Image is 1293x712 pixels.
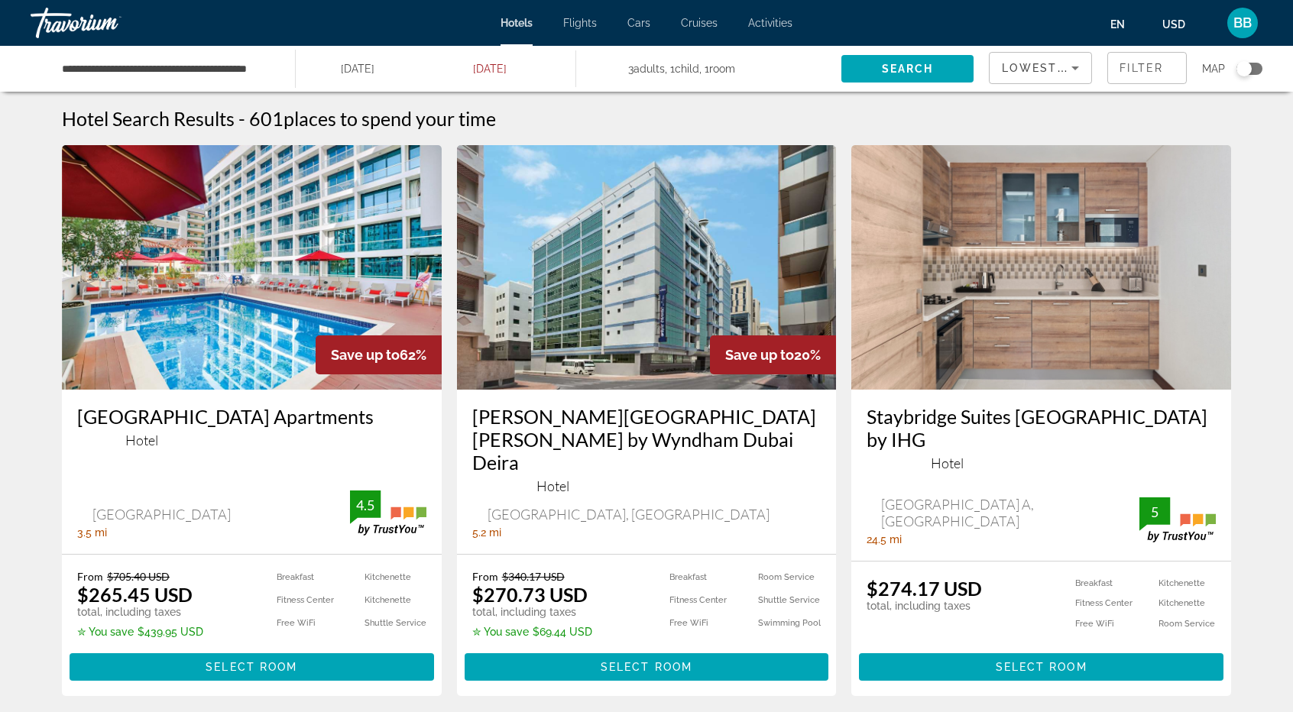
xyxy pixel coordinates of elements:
[601,661,692,673] span: Select Room
[1107,52,1187,84] button: Filters
[501,17,533,29] a: Hotels
[339,615,426,630] li: Shuttle Service
[472,526,501,539] span: 5.2 mi
[472,606,592,618] p: total, including taxes
[1139,503,1170,521] div: 5
[472,583,588,606] ins: $270.73 USD
[628,58,665,79] span: 3
[251,570,339,585] li: Breakfast
[1110,18,1125,31] span: en
[563,17,597,29] a: Flights
[867,405,1216,451] a: Staybridge Suites [GEOGRAPHIC_DATA] by IHG
[77,570,103,583] span: From
[331,347,400,363] span: Save up to
[536,477,569,494] span: Hotel
[732,615,821,630] li: Swimming Pool
[296,46,576,92] button: Select check in and out date
[60,57,272,80] input: Search hotel destination
[339,570,426,585] li: Kitchenette
[1049,577,1133,590] li: Breakfast
[643,615,732,630] li: Free WiFi
[284,107,496,130] span: places to spend your time
[851,145,1231,390] a: Staybridge Suites Dubai Al Maktoum Airport by IHG
[1110,13,1139,35] button: Change language
[77,432,426,448] div: 3 star Hotel
[1162,18,1185,31] span: USD
[867,533,902,545] span: 24.5 mi
[627,17,650,29] a: Cars
[472,570,498,583] span: From
[643,570,732,585] li: Breakfast
[62,107,235,130] h1: Hotel Search Results
[70,653,434,681] button: Select Room
[62,145,442,390] a: Golden Sands Hotel Apartments
[1002,62,1100,74] span: Lowest Price
[465,653,829,681] button: Select Room
[316,335,442,374] div: 62%
[867,577,982,600] ins: $274.17 USD
[881,496,1139,529] span: [GEOGRAPHIC_DATA] A, [GEOGRAPHIC_DATA]
[867,455,1216,471] div: 4 star Hotel
[31,3,183,43] a: Travorium
[748,17,792,29] a: Activities
[251,615,339,630] li: Free WiFi
[488,506,770,523] span: [GEOGRAPHIC_DATA], [GEOGRAPHIC_DATA]
[867,600,982,612] p: total, including taxes
[725,347,794,363] span: Save up to
[1202,58,1225,79] span: Map
[699,58,735,79] span: , 1
[465,656,829,673] a: Select Room
[1223,7,1262,39] button: User Menu
[502,570,565,583] del: $340.17 USD
[206,661,297,673] span: Select Room
[732,570,821,585] li: Room Service
[1049,617,1133,630] li: Free WiFi
[1002,59,1079,77] mat-select: Sort by
[107,570,170,583] del: $705.40 USD
[339,593,426,608] li: Kitchenette
[77,583,193,606] ins: $265.45 USD
[350,496,381,514] div: 4.5
[710,335,836,374] div: 20%
[238,107,245,130] span: -
[665,58,699,79] span: , 1
[125,432,158,448] span: Hotel
[92,506,231,523] span: [GEOGRAPHIC_DATA]
[576,46,841,92] button: Travelers: 3 adults, 1 child
[1133,617,1216,630] li: Room Service
[931,455,964,471] span: Hotel
[70,656,434,673] a: Select Room
[1133,597,1216,610] li: Kitchenette
[859,656,1223,673] a: Select Room
[841,55,974,83] button: Search
[350,490,426,536] img: TrustYou guest rating badge
[709,63,735,75] span: Room
[251,593,339,608] li: Fitness Center
[675,63,699,75] span: Child
[1225,62,1262,76] button: Toggle map
[1133,577,1216,590] li: Kitchenette
[472,477,821,494] div: 4 star Hotel
[681,17,718,29] a: Cruises
[859,653,1223,681] button: Select Room
[1120,62,1163,74] span: Filter
[1162,13,1200,35] button: Change currency
[472,405,821,474] a: [PERSON_NAME][GEOGRAPHIC_DATA][PERSON_NAME] by Wyndham Dubai Deira
[77,626,134,638] span: ✮ You save
[1233,15,1252,31] span: BB
[457,145,837,390] img: Howard Johnson Plaza by Wyndham Dubai Deira
[1139,497,1216,542] img: TrustYou guest rating badge
[77,626,203,638] p: $439.95 USD
[77,606,203,618] p: total, including taxes
[77,405,426,428] a: [GEOGRAPHIC_DATA] Apartments
[472,626,592,638] p: $69.44 USD
[1049,597,1133,610] li: Fitness Center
